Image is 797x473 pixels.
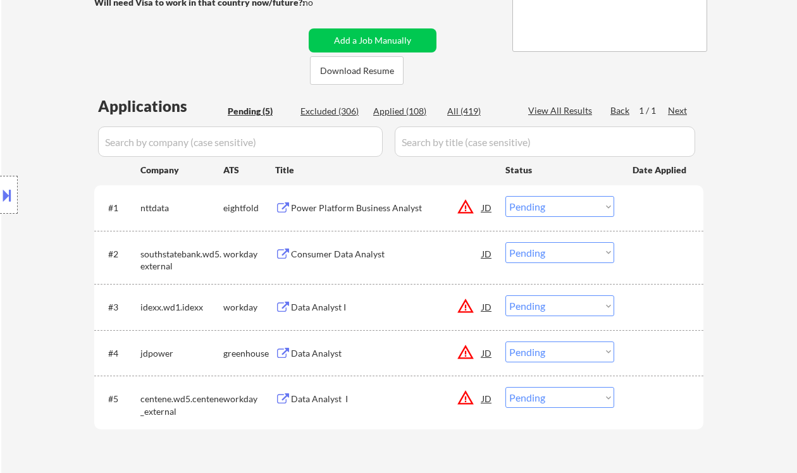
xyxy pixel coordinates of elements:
div: workday [223,248,275,261]
button: warning_amber [457,297,474,315]
div: Status [505,158,614,181]
div: #5 [108,393,130,405]
div: Data Analyst [291,347,482,360]
div: workday [223,393,275,405]
div: Consumer Data Analyst [291,248,482,261]
div: #4 [108,347,130,360]
div: JD [481,295,493,318]
input: Search by company (case sensitive) [98,126,383,157]
div: Excluded (306) [300,105,364,118]
input: Search by title (case sensitive) [395,126,695,157]
button: warning_amber [457,389,474,407]
div: All (419) [447,105,510,118]
button: Download Resume [310,56,404,85]
div: Title [275,164,493,176]
div: ATS [223,164,275,176]
button: warning_amber [457,343,474,361]
div: jdpower [140,347,223,360]
div: Date Applied [633,164,688,176]
div: Applied (108) [373,105,436,118]
div: JD [481,196,493,219]
div: Power Platform Business Analyst [291,202,482,214]
div: centene.wd5.centene_external [140,393,223,417]
div: eightfold [223,202,275,214]
div: workday [223,301,275,314]
div: View All Results [528,104,596,117]
div: Next [668,104,688,117]
button: warning_amber [457,198,474,216]
div: JD [481,341,493,364]
button: Add a Job Manually [309,28,436,52]
div: JD [481,242,493,265]
div: Data Analyst I [291,301,482,314]
div: Back [610,104,631,117]
div: 1 / 1 [639,104,668,117]
div: JD [481,387,493,410]
div: greenhouse [223,347,275,360]
div: Data Analyst I [291,393,482,405]
div: Pending (5) [228,105,291,118]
